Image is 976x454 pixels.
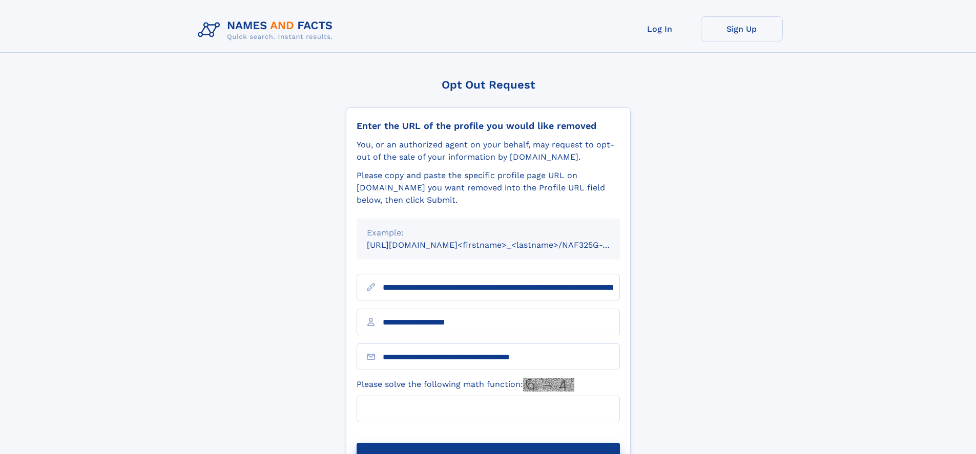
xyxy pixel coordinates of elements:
[194,16,341,44] img: Logo Names and Facts
[619,16,701,41] a: Log In
[367,240,639,250] small: [URL][DOMAIN_NAME]<firstname>_<lastname>/NAF325G-xxxxxxxx
[357,378,574,392] label: Please solve the following math function:
[357,120,620,132] div: Enter the URL of the profile you would like removed
[357,139,620,163] div: You, or an authorized agent on your behalf, may request to opt-out of the sale of your informatio...
[357,169,620,206] div: Please copy and paste the specific profile page URL on [DOMAIN_NAME] you want removed into the Pr...
[346,78,631,91] div: Opt Out Request
[367,227,610,239] div: Example:
[701,16,783,41] a: Sign Up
